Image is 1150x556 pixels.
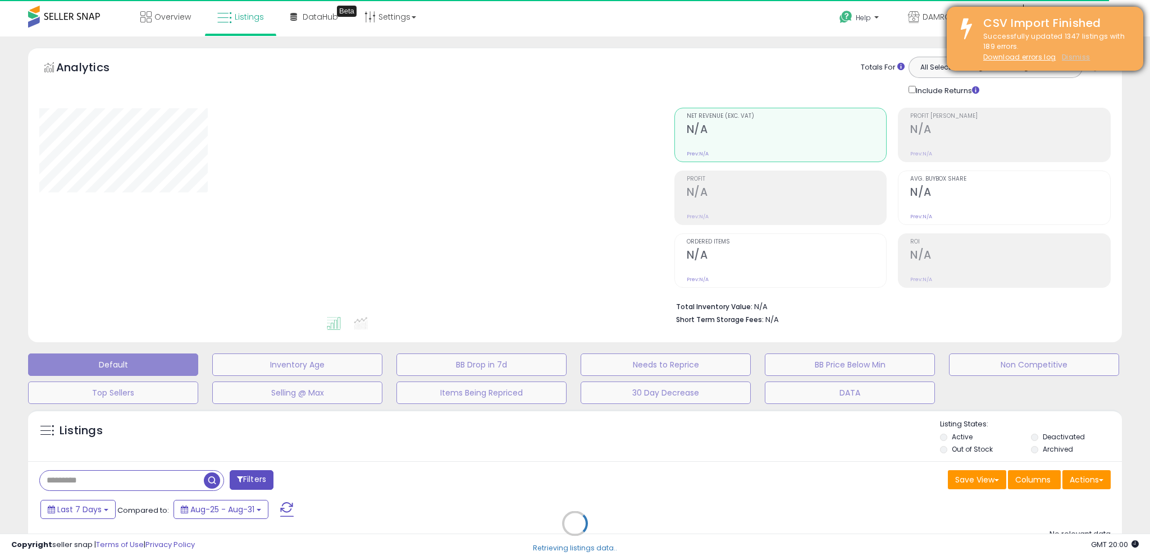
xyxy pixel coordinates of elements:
[676,315,764,324] b: Short Term Storage Fees:
[676,299,1103,313] li: N/A
[923,11,1005,22] span: DAMRO TECHNOLOGY
[533,543,617,553] div: Retrieving listings data..
[910,150,932,157] small: Prev: N/A
[235,11,264,22] span: Listings
[687,123,887,138] h2: N/A
[687,176,887,182] span: Profit
[56,59,131,78] h5: Analytics
[975,15,1135,31] div: CSV Import Finished
[396,382,567,404] button: Items Being Repriced
[910,113,1110,120] span: Profit [PERSON_NAME]
[212,382,382,404] button: Selling @ Max
[910,176,1110,182] span: Avg. Buybox Share
[687,249,887,264] h2: N/A
[581,353,751,376] button: Needs to Reprice
[581,382,751,404] button: 30 Day Decrease
[28,382,198,404] button: Top Sellers
[910,239,1110,245] span: ROI
[687,186,887,201] h2: N/A
[910,276,932,283] small: Prev: N/A
[1062,52,1090,62] u: Dismiss
[765,314,779,325] span: N/A
[676,302,752,311] b: Total Inventory Value:
[154,11,191,22] span: Overview
[765,382,935,404] button: DATA
[396,353,567,376] button: BB Drop in 7d
[765,353,935,376] button: BB Price Below Min
[975,31,1135,63] div: Successfully updated 1347 listings with 189 errors.
[910,249,1110,264] h2: N/A
[910,123,1110,138] h2: N/A
[861,62,905,73] div: Totals For
[900,84,993,97] div: Include Returns
[910,213,932,220] small: Prev: N/A
[687,239,887,245] span: Ordered Items
[28,353,198,376] button: Default
[856,13,871,22] span: Help
[212,353,382,376] button: Inventory Age
[687,113,887,120] span: Net Revenue (Exc. VAT)
[687,150,709,157] small: Prev: N/A
[830,2,890,36] a: Help
[303,11,338,22] span: DataHub
[337,6,357,17] div: Tooltip anchor
[687,213,709,220] small: Prev: N/A
[11,540,195,550] div: seller snap | |
[912,60,996,75] button: All Selected Listings
[839,10,853,24] i: Get Help
[983,52,1056,62] a: Download errors log
[687,276,709,283] small: Prev: N/A
[11,539,52,550] strong: Copyright
[949,353,1119,376] button: Non Competitive
[910,186,1110,201] h2: N/A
